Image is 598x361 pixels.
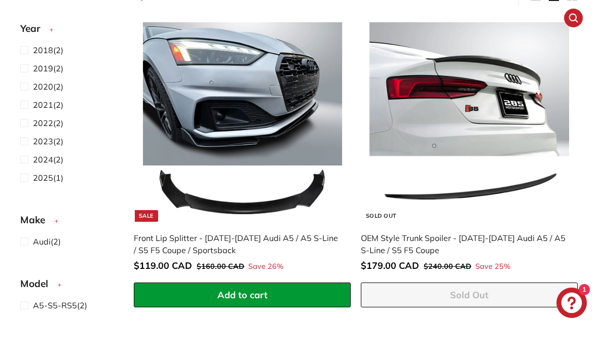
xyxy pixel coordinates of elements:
span: (2) [33,62,63,74]
span: 2018 [33,45,53,55]
span: Save 26% [248,261,283,272]
span: (2) [33,135,63,147]
button: Add to cart [134,283,351,308]
span: Sold Out [450,289,489,301]
a: Sold Out OEM Style Trunk Spoiler - [DATE]-[DATE] Audi A5 / A5 S-Line / S5 F5 Coupe Save 25% [361,14,578,283]
div: Sale [135,210,158,222]
inbox-online-store-chat: Shopify online store chat [553,288,590,320]
div: Sold Out [362,210,401,222]
span: 2022 [33,118,53,128]
span: 2019 [33,63,53,73]
span: $119.00 CAD [134,260,192,271]
div: OEM Style Trunk Spoiler - [DATE]-[DATE] Audi A5 / A5 S-Line / S5 F5 Coupe [361,232,568,256]
button: Sold Out [361,283,578,308]
span: Model [20,276,56,291]
span: (1) [33,172,63,184]
span: 2023 [33,136,53,146]
span: Submodel [20,340,73,354]
span: (2) [33,99,63,111]
a: Sale Front Lip Splitter - [DATE]-[DATE] Audi A5 / A5 S-Line / S5 F5 Coupe / Sportsback Save 26% [134,14,351,283]
span: (2) [33,117,63,129]
span: 2021 [33,100,53,110]
span: (2) [33,44,63,56]
span: $160.00 CAD [197,262,244,271]
button: Model [20,273,118,299]
span: 2020 [33,82,53,92]
span: (2) [33,299,87,311]
button: Year [20,18,118,44]
span: $179.00 CAD [361,260,419,271]
div: Front Lip Splitter - [DATE]-[DATE] Audi A5 / A5 S-Line / S5 F5 Coupe / Sportsback [134,232,341,256]
span: Year [20,21,48,35]
span: 2025 [33,173,53,183]
span: Audi [33,236,51,247]
span: Save 25% [475,261,510,272]
span: A5-S5-RS5 [33,300,77,310]
span: $240.00 CAD [424,262,471,271]
span: Make [20,212,53,227]
button: Make [20,210,118,235]
span: (2) [33,235,61,248]
span: (2) [33,153,63,166]
span: 2024 [33,154,53,165]
span: Add to cart [217,289,268,301]
span: (2) [33,81,63,93]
